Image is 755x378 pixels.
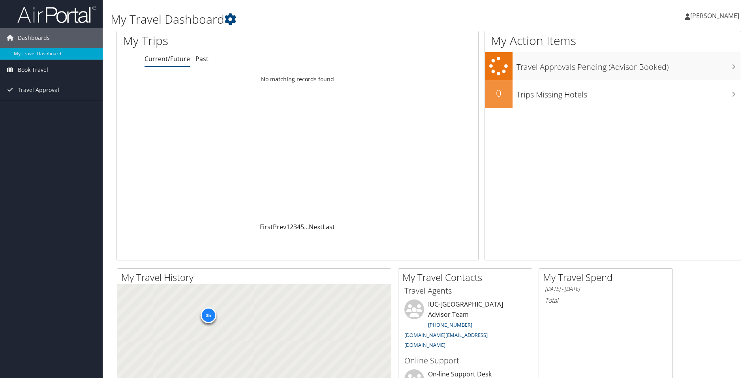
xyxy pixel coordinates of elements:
a: Prev [273,223,286,231]
span: Dashboards [18,28,50,48]
h2: My Travel Contacts [402,271,532,284]
a: 3 [293,223,297,231]
a: 1 [286,223,290,231]
h3: Online Support [404,355,526,366]
a: 5 [300,223,304,231]
h1: My Trips [123,32,322,49]
h1: My Travel Dashboard [111,11,535,28]
a: First [260,223,273,231]
a: Last [323,223,335,231]
a: 2 [290,223,293,231]
h3: Travel Approvals Pending (Advisor Booked) [516,58,741,73]
span: … [304,223,309,231]
h6: Total [545,296,667,305]
a: 0Trips Missing Hotels [485,80,741,108]
h1: My Action Items [485,32,741,49]
a: Travel Approvals Pending (Advisor Booked) [485,52,741,80]
div: 35 [200,307,216,323]
span: Travel Approval [18,80,59,100]
a: Next [309,223,323,231]
a: 4 [297,223,300,231]
a: [PERSON_NAME] [685,4,747,28]
span: Book Travel [18,60,48,80]
li: IUC-[GEOGRAPHIC_DATA] Advisor Team [400,299,530,352]
a: Past [195,54,208,63]
h2: My Travel Spend [543,271,672,284]
a: [DOMAIN_NAME][EMAIL_ADDRESS][DOMAIN_NAME] [404,331,488,349]
h3: Trips Missing Hotels [516,85,741,100]
td: No matching records found [117,72,478,86]
h2: My Travel History [121,271,391,284]
img: airportal-logo.png [17,5,96,24]
span: [PERSON_NAME] [690,11,739,20]
a: Current/Future [145,54,190,63]
a: [PHONE_NUMBER] [428,321,472,328]
h3: Travel Agents [404,285,526,296]
h6: [DATE] - [DATE] [545,285,667,293]
h2: 0 [485,86,513,100]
